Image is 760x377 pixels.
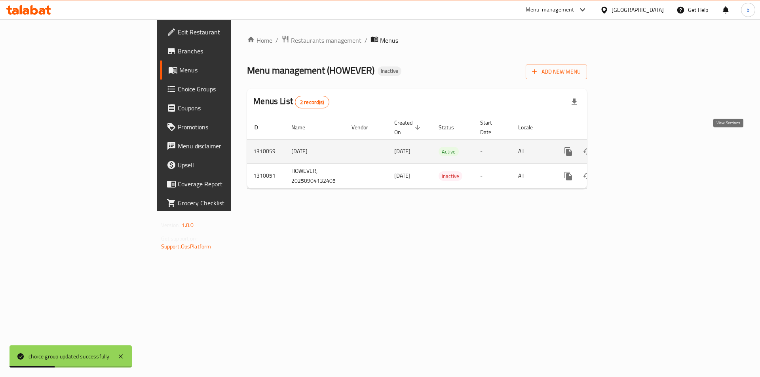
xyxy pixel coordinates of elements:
[285,163,345,188] td: HOWEVER, 20250904132405
[178,141,278,151] span: Menu disclaimer
[285,139,345,163] td: [DATE]
[565,93,584,112] div: Export file
[394,118,423,137] span: Created On
[474,139,512,163] td: -
[295,96,329,108] div: Total records count
[526,5,574,15] div: Menu-management
[178,84,278,94] span: Choice Groups
[378,66,401,76] div: Inactive
[291,36,361,45] span: Restaurants management
[439,171,462,181] div: Inactive
[178,198,278,208] span: Grocery Checklist
[439,147,459,156] span: Active
[160,193,284,212] a: Grocery Checklist
[253,95,329,108] h2: Menus List
[291,123,315,132] span: Name
[253,123,268,132] span: ID
[161,220,180,230] span: Version:
[439,172,462,181] span: Inactive
[178,46,278,56] span: Branches
[247,35,587,45] nav: breadcrumb
[532,67,581,77] span: Add New Menu
[178,103,278,113] span: Coupons
[394,146,410,156] span: [DATE]
[747,6,749,14] span: b
[179,65,278,75] span: Menus
[247,61,374,79] span: Menu management ( HOWEVER )
[160,117,284,136] a: Promotions
[295,99,329,106] span: 2 record(s)
[178,27,278,37] span: Edit Restaurant
[178,160,278,170] span: Upsell
[526,64,587,79] button: Add New Menu
[160,23,284,42] a: Edit Restaurant
[281,35,361,45] a: Restaurants management
[559,167,578,186] button: more
[378,68,401,74] span: Inactive
[160,136,284,155] a: Menu disclaimer
[380,36,398,45] span: Menus
[553,116,641,140] th: Actions
[578,167,597,186] button: Change Status
[394,171,410,181] span: [DATE]
[439,123,464,132] span: Status
[160,42,284,61] a: Branches
[160,174,284,193] a: Coverage Report
[480,118,502,137] span: Start Date
[474,163,512,188] td: -
[160,99,284,117] a: Coupons
[578,142,597,161] button: Change Status
[161,241,211,252] a: Support.OpsPlatform
[612,6,664,14] div: [GEOGRAPHIC_DATA]
[512,139,553,163] td: All
[512,163,553,188] td: All
[178,179,278,189] span: Coverage Report
[160,80,284,99] a: Choice Groups
[559,142,578,161] button: more
[160,61,284,80] a: Menus
[160,155,284,174] a: Upsell
[178,122,278,132] span: Promotions
[247,116,641,189] table: enhanced table
[182,220,194,230] span: 1.0.0
[365,36,367,45] li: /
[28,352,110,361] div: choice group updated successfully
[351,123,378,132] span: Vendor
[518,123,543,132] span: Locale
[161,233,198,244] span: Get support on:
